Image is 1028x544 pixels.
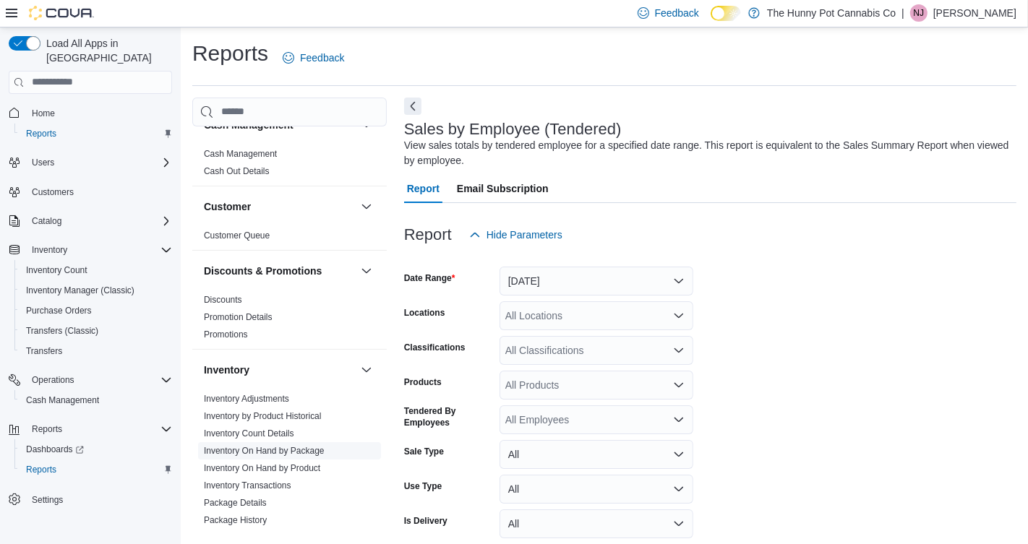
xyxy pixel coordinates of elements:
button: Reports [14,124,178,144]
span: Users [32,157,54,168]
span: Transfers (Classic) [26,325,98,337]
span: Discounts [204,294,242,306]
button: Open list of options [673,379,685,391]
h3: Report [404,226,452,243]
a: Package History [204,515,267,525]
p: [PERSON_NAME] [933,4,1016,22]
span: Settings [26,490,172,508]
label: Tendered By Employees [404,405,494,428]
a: Cash Out Details [204,166,270,176]
span: Transfers [20,342,172,360]
button: Operations [26,371,80,389]
a: Customer Queue [204,230,270,241]
label: Locations [404,307,445,319]
button: Reports [26,420,68,438]
button: Next [404,98,421,115]
span: Feedback [655,6,699,20]
button: Users [3,152,178,173]
button: Inventory [26,241,73,259]
a: Promotions [204,329,248,340]
button: Inventory [204,363,355,377]
span: Reports [20,125,172,142]
span: Cash Management [204,148,277,160]
button: Purchase Orders [14,301,178,321]
button: Settings [3,488,178,509]
a: Product Expirations [204,532,279,543]
h3: Inventory [204,363,249,377]
a: Customers [26,184,80,201]
span: Reports [26,420,172,438]
span: Transfers [26,345,62,357]
a: Purchase Orders [20,302,98,319]
p: | [901,4,904,22]
span: Report [407,174,440,203]
a: Settings [26,491,69,509]
label: Sale Type [404,446,444,457]
a: Inventory Transactions [204,480,291,491]
a: Inventory Count [20,262,93,279]
span: Reports [32,423,62,435]
span: Home [32,108,55,119]
span: Dashboards [20,441,172,458]
button: Transfers [14,341,178,361]
a: Inventory Count Details [204,428,294,439]
a: Reports [20,125,62,142]
button: Discounts & Promotions [358,262,375,280]
span: Inventory On Hand by Package [204,445,325,457]
button: Open list of options [673,310,685,321]
a: Inventory by Product Historical [204,411,322,421]
button: Hide Parameters [463,220,568,249]
span: Package Details [204,497,267,509]
a: Inventory On Hand by Product [204,463,320,473]
span: Hide Parameters [487,228,562,242]
span: Load All Apps in [GEOGRAPHIC_DATA] [40,36,172,65]
div: Discounts & Promotions [192,291,387,349]
h3: Customer [204,199,251,214]
button: All [500,440,693,469]
h3: Sales by Employee (Tendered) [404,121,622,138]
button: Reports [3,419,178,439]
div: Customer [192,227,387,250]
a: Dashboards [14,439,178,459]
span: Product Expirations [204,532,279,543]
a: Home [26,105,61,122]
span: Purchase Orders [26,305,92,316]
span: Reports [26,128,56,139]
button: Transfers (Classic) [14,321,178,341]
img: Cova [29,6,94,20]
button: [DATE] [500,267,693,295]
button: Cash Management [14,390,178,410]
span: Inventory Manager (Classic) [20,282,172,299]
span: Customer Queue [204,230,270,241]
label: Is Delivery [404,515,447,527]
h1: Reports [192,39,268,68]
span: Cash Management [20,392,172,409]
span: Cash Out Details [204,165,270,177]
span: Settings [32,494,63,506]
p: The Hunny Pot Cannabis Co [767,4,896,22]
a: Cash Management [20,392,105,409]
span: Inventory [26,241,172,259]
span: Feedback [300,51,344,65]
h3: Discounts & Promotions [204,264,322,278]
button: All [500,509,693,538]
label: Date Range [404,272,455,284]
span: Inventory [32,244,67,256]
span: Promotions [204,329,248,340]
label: Classifications [404,342,466,353]
span: Reports [20,461,172,478]
a: Transfers (Classic) [20,322,104,340]
button: Inventory Manager (Classic) [14,280,178,301]
button: All [500,475,693,504]
span: Cash Management [26,394,99,406]
span: Inventory Adjustments [204,393,289,405]
a: Transfers [20,342,68,360]
label: Products [404,376,442,388]
span: Users [26,154,172,171]
span: Inventory Count [26,264,87,276]
button: Reports [14,459,178,480]
label: Use Type [404,480,442,492]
